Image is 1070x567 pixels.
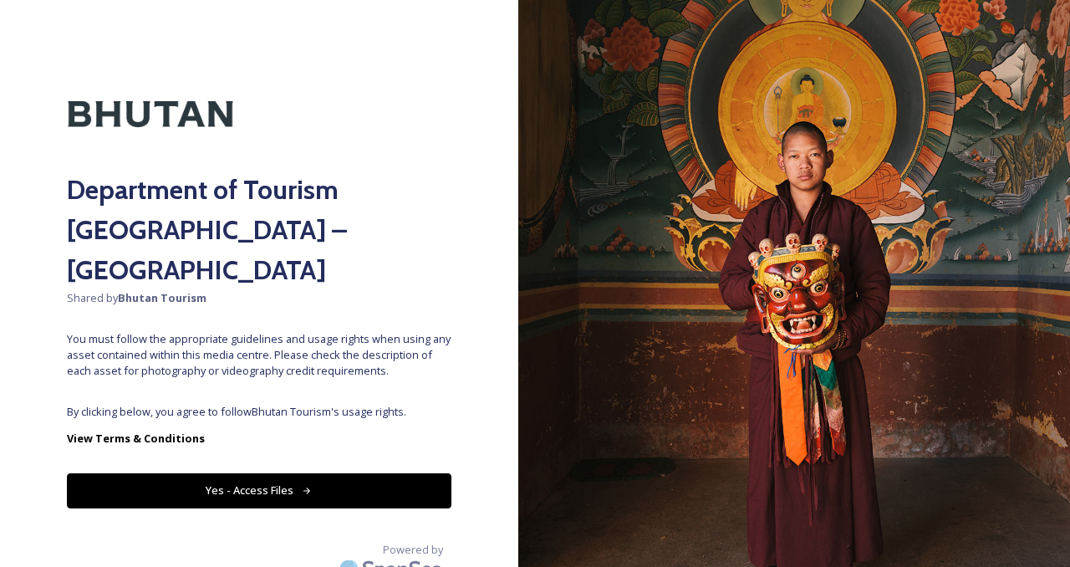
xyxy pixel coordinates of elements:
button: Yes - Access Files [67,473,451,508]
span: By clicking below, you agree to follow Bhutan Tourism 's usage rights. [67,404,451,420]
span: Shared by [67,290,451,306]
img: Kingdom-of-Bhutan-Logo.png [67,67,234,161]
strong: Bhutan Tourism [118,290,206,305]
span: You must follow the appropriate guidelines and usage rights when using any asset contained within... [67,331,451,380]
h2: Department of Tourism [GEOGRAPHIC_DATA] – [GEOGRAPHIC_DATA] [67,170,451,290]
a: View Terms & Conditions [67,428,451,448]
strong: View Terms & Conditions [67,431,205,446]
span: Powered by [383,542,443,558]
